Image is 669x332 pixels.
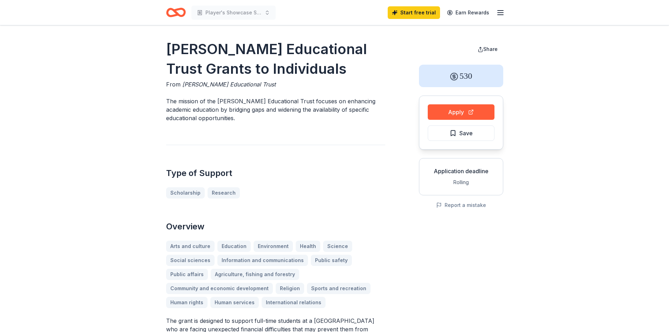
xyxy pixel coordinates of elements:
[166,168,385,179] h2: Type of Support
[166,80,385,89] div: From
[425,178,497,187] div: Rolling
[166,4,186,21] a: Home
[208,187,240,198] a: Research
[166,221,385,232] h2: Overview
[205,8,262,17] span: Player's Showcase Soccer Tournament
[182,81,276,88] span: [PERSON_NAME] Educational Trust
[472,42,503,56] button: Share
[436,201,486,209] button: Report a mistake
[166,39,385,79] h1: [PERSON_NAME] Educational Trust Grants to Individuals
[166,97,385,122] p: The mission of the [PERSON_NAME] Educational Trust focuses on enhancing academic education by bri...
[443,6,493,19] a: Earn Rewards
[425,167,497,175] div: Application deadline
[191,6,276,20] button: Player's Showcase Soccer Tournament
[166,187,205,198] a: Scholarship
[483,46,498,52] span: Share
[419,65,503,87] div: 530
[428,125,494,141] button: Save
[428,104,494,120] button: Apply
[388,6,440,19] a: Start free trial
[459,129,473,138] span: Save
